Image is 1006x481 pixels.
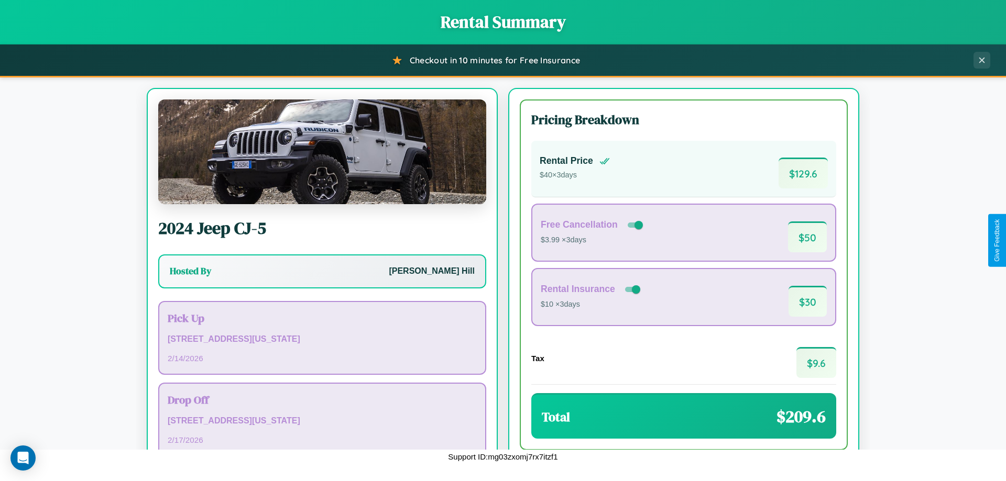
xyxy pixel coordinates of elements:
h4: Rental Price [540,155,593,166]
p: $3.99 × 3 days [541,233,645,247]
h2: 2024 Jeep CJ-5 [158,217,486,240]
span: $ 50 [788,221,827,252]
h3: Total [542,408,570,426]
span: Checkout in 10 minutes for Free Insurance [410,55,580,65]
span: $ 209.6 [777,405,826,428]
p: Support ID: mg03zxomj7rx7itzf1 [448,450,557,464]
p: [STREET_ADDRESS][US_STATE] [168,332,477,347]
p: 2 / 17 / 2026 [168,433,477,447]
h3: Hosted By [170,265,211,277]
p: $10 × 3 days [541,298,642,311]
p: $ 40 × 3 days [540,169,610,182]
h4: Tax [531,354,544,363]
h1: Rental Summary [10,10,996,33]
p: [STREET_ADDRESS][US_STATE] [168,413,477,429]
h3: Pricing Breakdown [531,111,836,128]
h3: Pick Up [168,310,477,326]
div: Open Intercom Messenger [10,445,36,471]
div: Give Feedback [993,219,1001,262]
h4: Rental Insurance [541,284,615,295]
span: $ 30 [789,286,827,317]
span: $ 129.6 [779,158,828,188]
p: [PERSON_NAME] Hill [389,264,475,279]
h4: Free Cancellation [541,219,618,230]
span: $ 9.6 [796,347,836,378]
p: 2 / 14 / 2026 [168,351,477,365]
img: Jeep CJ-5 [158,99,486,204]
h3: Drop Off [168,392,477,407]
